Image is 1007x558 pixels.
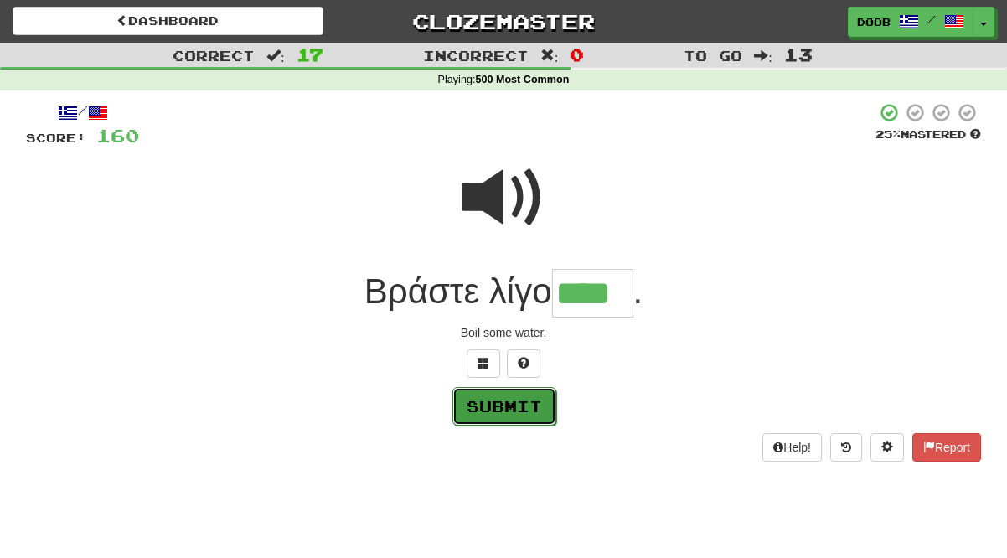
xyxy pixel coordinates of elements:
[467,349,500,378] button: Switch sentence to multiple choice alt+p
[349,7,659,36] a: Clozemaster
[452,387,556,426] button: Submit
[927,13,936,25] span: /
[754,49,772,63] span: :
[26,102,139,123] div: /
[13,7,323,35] a: Dashboard
[875,127,901,141] span: 25 %
[830,433,862,462] button: Round history (alt+y)
[570,44,584,65] span: 0
[540,49,559,63] span: :
[784,44,813,65] span: 13
[912,433,981,462] button: Report
[848,7,973,37] a: Doob /
[364,271,552,311] span: Βράστε λίγο
[857,14,891,29] span: Doob
[26,324,981,341] div: Boil some water.
[26,131,86,145] span: Score:
[173,47,255,64] span: Correct
[475,74,569,85] strong: 500 Most Common
[633,271,643,311] span: .
[423,47,529,64] span: Incorrect
[297,44,323,65] span: 17
[762,433,822,462] button: Help!
[507,349,540,378] button: Single letter hint - you only get 1 per sentence and score half the points! alt+h
[266,49,285,63] span: :
[684,47,742,64] span: To go
[875,127,981,142] div: Mastered
[96,125,139,146] span: 160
